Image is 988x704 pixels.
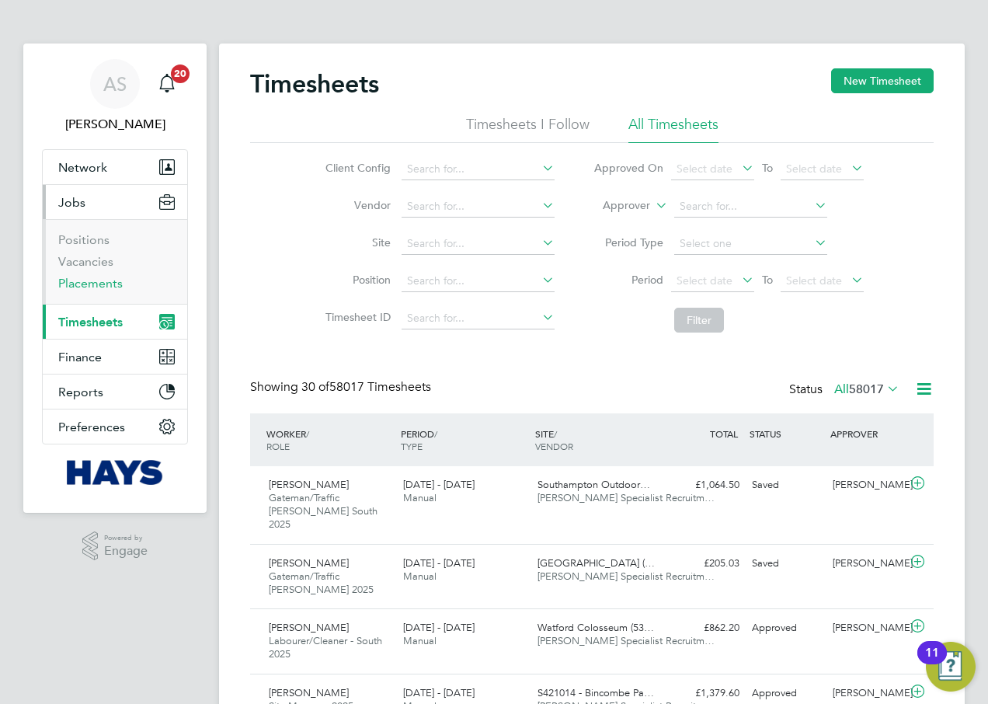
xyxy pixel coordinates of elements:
[301,379,431,395] span: 58017 Timesheets
[554,427,557,440] span: /
[43,185,187,219] button: Jobs
[537,621,654,634] span: Watford Colosseum (53…
[42,59,188,134] a: AS[PERSON_NAME]
[746,551,826,577] div: Saved
[321,198,391,212] label: Vendor
[674,233,827,255] input: Select one
[537,634,715,647] span: [PERSON_NAME] Specialist Recruitm…
[104,545,148,558] span: Engage
[58,160,107,175] span: Network
[402,308,555,329] input: Search for...
[677,274,732,288] span: Select date
[269,570,374,596] span: Gateman/Traffic [PERSON_NAME] 2025
[834,382,899,397] label: All
[665,472,746,498] div: £1,064.50
[269,491,377,531] span: Gateman/Traffic [PERSON_NAME] South 2025
[403,686,475,699] span: [DATE] - [DATE]
[58,232,110,247] a: Positions
[531,420,666,460] div: SITE
[58,315,123,329] span: Timesheets
[58,420,125,434] span: Preferences
[269,634,382,660] span: Labourer/Cleaner - South 2025
[403,570,437,583] span: Manual
[402,233,555,255] input: Search for...
[43,305,187,339] button: Timesheets
[826,615,907,641] div: [PERSON_NAME]
[537,478,650,491] span: Southampton Outdoor…
[757,158,778,178] span: To
[321,273,391,287] label: Position
[403,634,437,647] span: Manual
[674,308,724,333] button: Filter
[537,491,715,504] span: [PERSON_NAME] Specialist Recruitm…
[403,491,437,504] span: Manual
[403,478,475,491] span: [DATE] - [DATE]
[926,642,976,692] button: Open Resource Center, 11 new notifications
[402,270,555,292] input: Search for...
[789,379,903,401] div: Status
[103,74,127,94] span: AS
[263,420,397,460] div: WORKER
[67,460,164,485] img: hays-logo-retina.png
[301,379,329,395] span: 30 of
[593,161,663,175] label: Approved On
[466,115,590,143] li: Timesheets I Follow
[403,556,475,570] span: [DATE] - [DATE]
[537,570,715,583] span: [PERSON_NAME] Specialist Recruitm…
[82,531,148,561] a: Powered byEngage
[403,621,475,634] span: [DATE] - [DATE]
[665,551,746,577] div: £205.03
[831,68,934,93] button: New Timesheet
[677,162,732,176] span: Select date
[537,556,655,570] span: [GEOGRAPHIC_DATA] (…
[537,686,654,699] span: S421014 - Bincombe Pa…
[43,219,187,304] div: Jobs
[306,427,309,440] span: /
[434,427,437,440] span: /
[593,235,663,249] label: Period Type
[628,115,718,143] li: All Timesheets
[710,427,738,440] span: TOTAL
[42,460,188,485] a: Go to home page
[826,420,907,448] div: APPROVER
[849,382,884,397] span: 58017
[580,198,650,214] label: Approver
[58,254,113,269] a: Vacancies
[43,340,187,374] button: Finance
[104,531,148,545] span: Powered by
[826,472,907,498] div: [PERSON_NAME]
[535,440,573,452] span: VENDOR
[43,410,187,444] button: Preferences
[757,270,778,290] span: To
[58,350,102,364] span: Finance
[665,615,746,641] div: £862.20
[42,115,188,134] span: Abbey Simmons
[786,162,842,176] span: Select date
[171,64,190,83] span: 20
[151,59,183,109] a: 20
[250,379,434,396] div: Showing
[786,274,842,288] span: Select date
[402,196,555,218] input: Search for...
[269,621,349,634] span: [PERSON_NAME]
[58,385,103,399] span: Reports
[746,615,826,641] div: Approved
[23,44,207,513] nav: Main navigation
[321,235,391,249] label: Site
[674,196,827,218] input: Search for...
[250,68,379,99] h2: Timesheets
[266,440,290,452] span: ROLE
[58,276,123,291] a: Placements
[269,686,349,699] span: [PERSON_NAME]
[397,420,531,460] div: PERIOD
[746,472,826,498] div: Saved
[43,150,187,184] button: Network
[321,161,391,175] label: Client Config
[321,310,391,324] label: Timesheet ID
[402,159,555,180] input: Search for...
[269,478,349,491] span: [PERSON_NAME]
[269,556,349,570] span: [PERSON_NAME]
[43,375,187,409] button: Reports
[826,551,907,577] div: [PERSON_NAME]
[58,195,85,210] span: Jobs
